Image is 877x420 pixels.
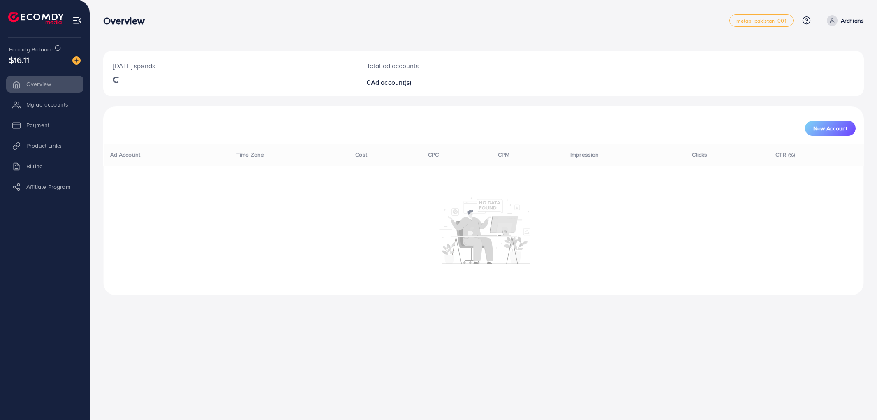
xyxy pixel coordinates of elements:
[367,61,537,71] p: Total ad accounts
[736,18,787,23] span: metap_pakistan_001
[805,121,856,136] button: New Account
[9,54,29,66] span: $16.11
[367,79,537,86] h2: 0
[103,15,151,27] h3: Overview
[72,16,82,25] img: menu
[813,125,847,131] span: New Account
[72,56,81,65] img: image
[841,16,864,26] p: Archians
[9,45,53,53] span: Ecomdy Balance
[8,12,64,24] img: logo
[729,14,794,27] a: metap_pakistan_001
[113,61,347,71] p: [DATE] spends
[371,78,411,87] span: Ad account(s)
[824,15,864,26] a: Archians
